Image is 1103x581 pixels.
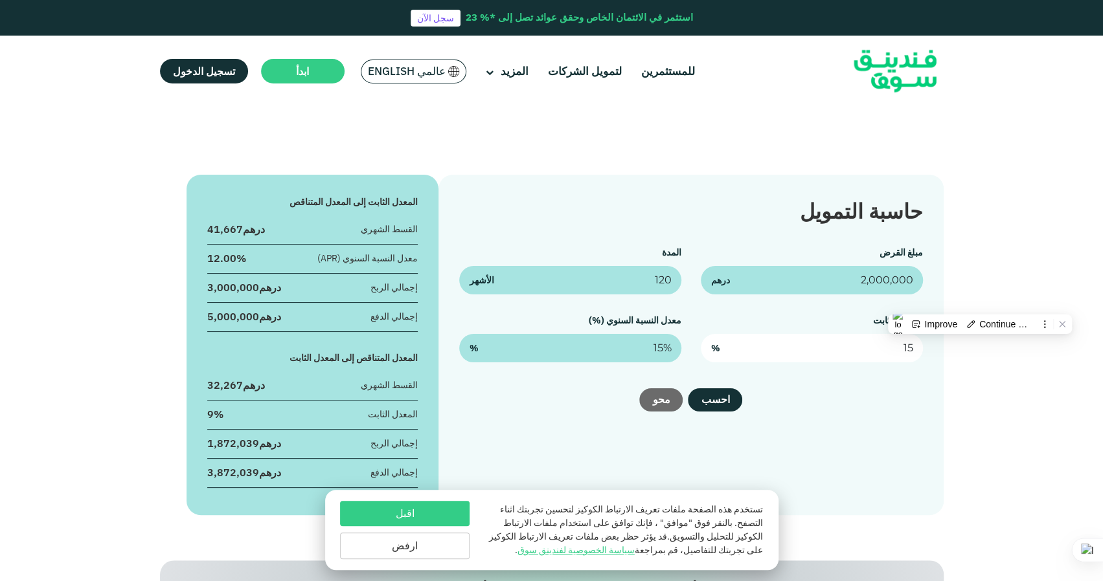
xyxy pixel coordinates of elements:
span: 32,267 [207,378,243,391]
div: 9% [207,407,223,421]
button: ارفض [340,532,470,559]
div: المعدل الثابت [368,408,418,421]
span: عالمي English [368,64,446,79]
div: القسط الشهري [361,378,418,392]
div: 12.00% [207,251,246,265]
div: القسط الشهري [361,223,418,236]
div: إجمالي الربح [370,281,418,294]
label: مبلغ القرض [880,247,923,258]
div: درهم [207,280,281,294]
span: 41,667 [207,223,243,236]
a: سياسة الخصوصية لفندينق سوق [517,544,635,556]
label: المعدل الثابت [873,314,923,326]
div: إجمالي الدفع [370,310,418,323]
label: المدة [662,247,681,258]
span: درهم [711,274,730,287]
span: للتفاصيل، قم بمراجعة . [515,544,716,556]
div: حاسبة التمويل [459,195,922,226]
div: إجمالي الربح [370,437,418,450]
span: الأشهر [470,274,494,287]
img: SA Flag [448,66,460,77]
button: احسب [688,388,742,411]
div: إجمالي الدفع [370,466,418,479]
span: المزيد [501,64,529,78]
span: قد يؤثر حظر بعض ملفات تعريف الارتباط الكوكيز على تجربتك [489,531,763,556]
span: % [711,342,720,355]
a: تسجيل الدخول [160,59,248,83]
div: المعدل المتناقص إلى المعدل الثابت [207,351,418,365]
div: درهم [207,378,265,392]
div: درهم [207,465,281,479]
span: 3,872,039 [207,466,259,479]
span: 1,872,039 [207,437,259,450]
div: درهم [207,222,265,236]
span: % [470,342,479,355]
p: تستخدم هذه الصفحة ملفات تعريف الارتباط الكوكيز لتحسين تجربتك اثناء التصفح. بالنقر فوق "موافق" ، ف... [483,503,762,557]
span: 3,000,000 [207,281,259,294]
a: لتمويل الشركات [545,61,625,82]
span: تسجيل الدخول [173,65,235,78]
button: اقبل [340,501,470,526]
div: درهم [207,309,281,323]
label: معدل النسبة السنوي (%) [589,314,681,326]
a: للمستثمرين [638,61,698,82]
a: سجل الآن [411,10,461,27]
div: درهم [207,436,281,450]
img: Logo [832,39,959,104]
div: استثمر في الائتمان الخاص وحقق عوائد تصل إلى *% 23 [466,10,693,25]
button: محو [639,388,683,411]
span: ابدأ [296,65,309,78]
div: المعدل الثابت إلى المعدل المتناقص [207,195,418,209]
span: 5,000,000 [207,310,259,323]
div: معدل النسبة السنوي (APR) [317,252,418,265]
